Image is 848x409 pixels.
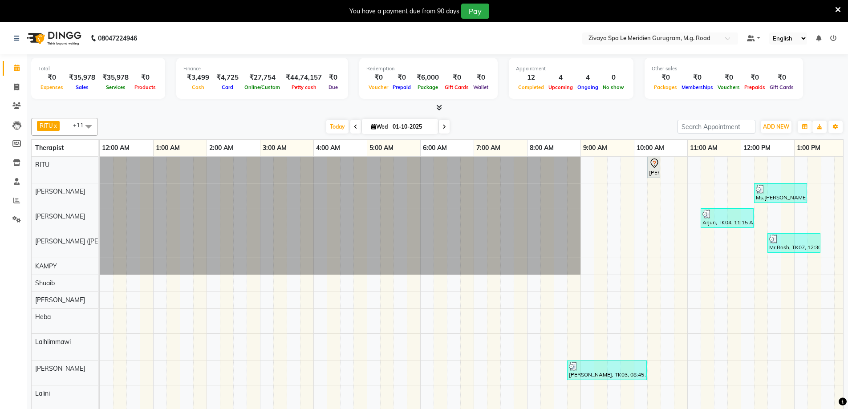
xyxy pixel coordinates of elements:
[546,73,575,83] div: 4
[35,296,85,304] span: [PERSON_NAME]
[38,73,65,83] div: ₹0
[546,84,575,90] span: Upcoming
[219,84,235,90] span: Card
[568,362,646,379] div: [PERSON_NAME], TK03, 08:45 AM-10:15 AM, Javanese Pampering - 90 Mins
[702,210,753,227] div: Arjun, TK04, 11:15 AM-12:15 PM, Swedish De-Stress - 60 Mins
[289,84,319,90] span: Petty cash
[100,142,132,154] a: 12:00 AM
[183,65,341,73] div: Finance
[742,84,767,90] span: Prepaids
[575,73,600,83] div: 4
[742,73,767,83] div: ₹0
[282,73,325,83] div: ₹44,74,157
[679,84,715,90] span: Memberships
[652,73,679,83] div: ₹0
[516,65,626,73] div: Appointment
[767,84,796,90] span: Gift Cards
[132,84,158,90] span: Products
[183,73,213,83] div: ₹3,499
[461,4,489,19] button: Pay
[369,123,390,130] span: Wed
[741,142,773,154] a: 12:00 PM
[35,389,50,397] span: Lalini
[35,161,49,169] span: RITU
[154,142,182,154] a: 1:00 AM
[679,73,715,83] div: ₹0
[35,364,85,373] span: [PERSON_NAME]
[761,121,791,133] button: ADD NEW
[471,73,491,83] div: ₹0
[581,142,609,154] a: 9:00 AM
[527,142,556,154] a: 8:00 AM
[35,313,51,321] span: Heba
[207,142,235,154] a: 2:00 AM
[575,84,600,90] span: Ongoing
[38,84,65,90] span: Expenses
[421,142,449,154] a: 6:00 AM
[326,84,340,90] span: Due
[648,158,659,177] div: [PERSON_NAME], TK01, 10:15 AM-10:30 AM, Javanese Pampering - 60 Mins
[600,84,626,90] span: No show
[35,212,85,220] span: [PERSON_NAME]
[415,84,440,90] span: Package
[40,122,53,129] span: RITU
[35,279,55,287] span: Shuaib
[53,122,57,129] a: x
[652,65,796,73] div: Other sales
[260,142,289,154] a: 3:00 AM
[678,120,755,134] input: Search Appointment
[35,187,85,195] span: [PERSON_NAME]
[366,73,390,83] div: ₹0
[98,26,137,51] b: 08047224946
[314,142,342,154] a: 4:00 AM
[767,73,796,83] div: ₹0
[795,142,823,154] a: 1:00 PM
[35,237,140,245] span: [PERSON_NAME] ([PERSON_NAME])
[35,262,57,270] span: KAMPY
[390,120,434,134] input: 2025-10-01
[688,142,720,154] a: 11:00 AM
[755,185,806,202] div: Ms.[PERSON_NAME], TK05, 12:15 PM-01:15 PM, Fusion Therapy - 60 Mins
[326,120,349,134] span: Today
[104,84,128,90] span: Services
[715,73,742,83] div: ₹0
[600,73,626,83] div: 0
[349,7,459,16] div: You have a payment due from 90 days
[413,73,442,83] div: ₹6,000
[763,123,789,130] span: ADD NEW
[73,121,90,129] span: +11
[366,65,491,73] div: Redemption
[634,142,666,154] a: 10:00 AM
[242,73,282,83] div: ₹27,754
[390,84,413,90] span: Prepaid
[35,144,64,152] span: Therapist
[442,84,471,90] span: Gift Cards
[471,84,491,90] span: Wallet
[768,235,820,251] div: Mr.Rosh, TK07, 12:30 PM-01:30 PM, [GEOGRAPHIC_DATA] - 60 Mins
[23,26,84,51] img: logo
[213,73,242,83] div: ₹4,725
[516,84,546,90] span: Completed
[715,84,742,90] span: Vouchers
[190,84,207,90] span: Cash
[367,142,396,154] a: 5:00 AM
[132,73,158,83] div: ₹0
[38,65,158,73] div: Total
[516,73,546,83] div: 12
[73,84,91,90] span: Sales
[65,73,99,83] div: ₹35,978
[325,73,341,83] div: ₹0
[242,84,282,90] span: Online/Custom
[35,338,71,346] span: Lalhlimmawi
[474,142,503,154] a: 7:00 AM
[99,73,132,83] div: ₹35,978
[366,84,390,90] span: Voucher
[442,73,471,83] div: ₹0
[652,84,679,90] span: Packages
[390,73,413,83] div: ₹0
